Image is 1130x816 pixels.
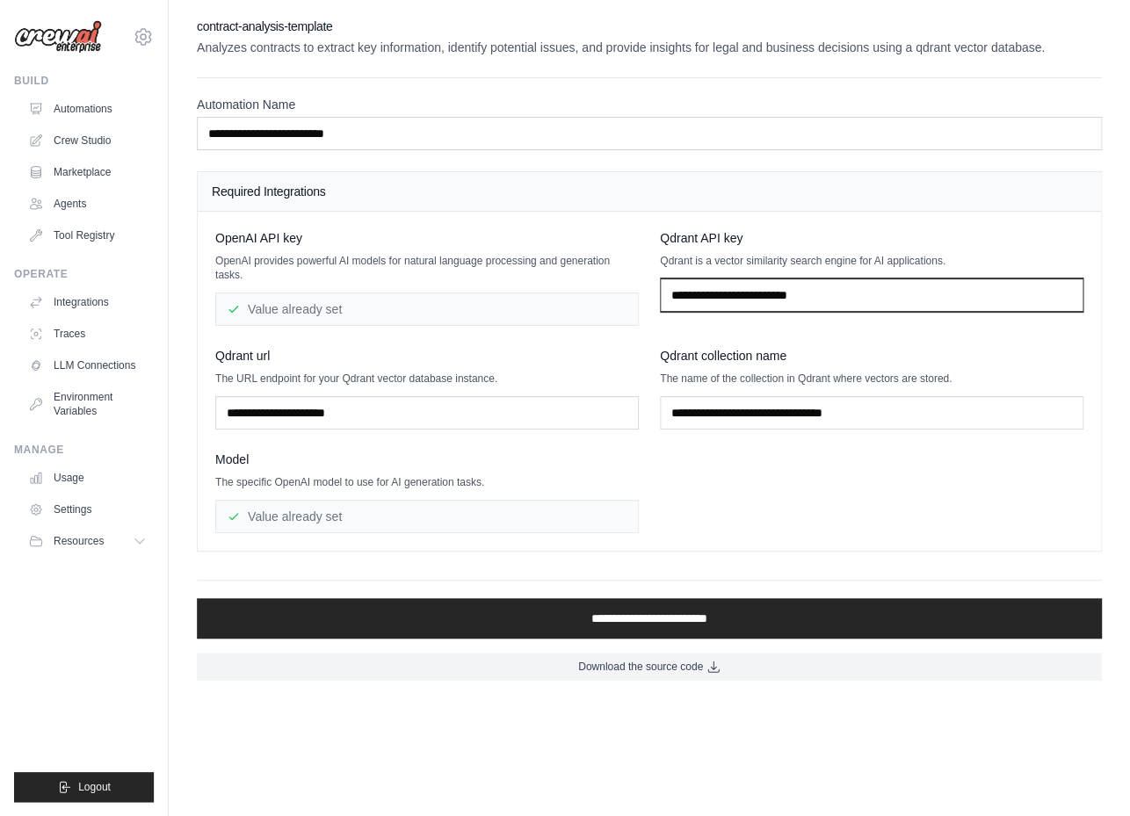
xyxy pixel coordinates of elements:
[21,383,154,425] a: Environment Variables
[215,372,639,386] p: The URL endpoint for your Qdrant vector database instance.
[215,500,639,533] div: Value already set
[660,372,1083,386] p: The name of the collection in Qdrant where vectors are stored.
[21,221,154,249] a: Tool Registry
[14,74,154,88] div: Build
[215,229,302,247] span: OpenAI API key
[21,351,154,379] a: LLM Connections
[197,18,1102,35] h2: contract-analysis-template
[14,772,154,802] button: Logout
[78,780,111,794] span: Logout
[215,347,270,365] span: Qdrant url
[212,183,1087,200] h4: Required Integrations
[197,653,1102,681] a: Download the source code
[21,190,154,218] a: Agents
[660,254,1083,268] p: Qdrant is a vector similarity search engine for AI applications.
[660,229,742,247] span: Qdrant API key
[14,443,154,457] div: Manage
[660,347,786,365] span: Qdrant collection name
[197,39,1102,56] p: Analyzes contracts to extract key information, identify potential issues, and provide insights fo...
[21,495,154,524] a: Settings
[215,254,639,282] p: OpenAI provides powerful AI models for natural language processing and generation tasks.
[14,267,154,281] div: Operate
[215,475,639,489] p: The specific OpenAI model to use for AI generation tasks.
[21,464,154,492] a: Usage
[21,126,154,155] a: Crew Studio
[21,288,154,316] a: Integrations
[21,320,154,348] a: Traces
[215,292,639,326] div: Value already set
[578,660,703,674] span: Download the source code
[197,96,1102,113] label: Automation Name
[14,20,102,54] img: Logo
[21,158,154,186] a: Marketplace
[215,451,249,468] span: Model
[54,534,104,548] span: Resources
[21,527,154,555] button: Resources
[21,95,154,123] a: Automations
